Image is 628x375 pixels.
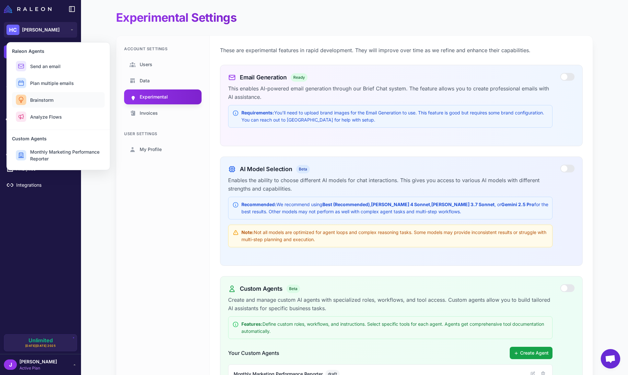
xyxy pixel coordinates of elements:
[30,148,101,162] span: Monthly Marketing Performance Reporter
[240,165,292,173] h3: AI Model Selection
[3,146,78,159] a: Segments
[124,106,202,121] a: Invoices
[16,182,73,189] span: Integrations
[124,46,202,52] div: Account Settings
[12,109,105,124] button: Analyze Flows
[3,65,78,78] a: Chats
[12,135,105,142] h3: Custom Agents
[140,61,152,68] span: Users
[228,84,552,101] p: This enables AI-powered email generation through our Brief Chat system. The feature allows you to...
[241,321,548,335] div: Define custom roles, workflows, and instructions. Select specific tools for each agent. Agents ge...
[3,162,78,176] a: Analytics
[228,176,552,193] p: Enables the ability to choose different AI models for chat interactions. This gives you access to...
[371,202,430,207] strong: [PERSON_NAME] 4 Sonnet
[124,89,202,104] a: Experimental
[286,285,300,293] span: Beta
[3,178,78,192] a: Integrations
[140,77,150,84] span: Data
[29,338,53,343] span: Unlimited
[241,201,548,215] div: We recommend using , , , or for the best results. Other models may not perform as well with compl...
[124,142,202,157] a: My Profile
[116,10,237,25] h1: Experimental Settings
[4,5,52,13] img: Raleon Logo
[291,73,308,82] span: Ready
[241,229,254,235] strong: Note:
[241,109,548,123] div: You'll need to upload brand images for the Email Generation to use. This feature is good but requ...
[12,146,105,165] button: Monthly Marketing Performance Reporter
[12,58,105,74] button: Send an email
[140,146,162,153] span: My Profile
[4,22,77,38] button: HC[PERSON_NAME]
[22,26,60,33] span: [PERSON_NAME]
[25,344,56,348] span: [DATE][DATE] 2025
[296,165,310,173] span: Beta
[30,97,53,103] span: Brainstorm
[3,130,78,143] a: Calendar
[240,73,287,82] h3: Email Generation
[241,229,548,243] div: Not all models are optimized for agent loops and complex reasoning tasks. Some models may provide...
[12,75,105,91] button: Plan multiple emails
[3,113,78,127] a: Campaigns
[601,349,620,369] div: Open chat
[228,296,552,312] p: Create and manage custom AI agents with specialized roles, workflows, and tool access. Custom age...
[30,80,74,87] span: Plan multiple emails
[19,358,57,365] span: [PERSON_NAME]
[3,97,78,111] a: Brief Design
[140,93,168,100] span: Experimental
[241,110,274,115] strong: Requirements:
[12,48,105,54] h3: Raleon Agents
[124,73,202,88] a: Data
[241,321,262,327] strong: Features:
[30,113,62,120] span: Analyze Flows
[322,202,370,207] strong: Best (Recommended)
[228,349,279,357] h4: Your Custom Agents
[19,365,57,371] span: Active Plan
[12,92,105,108] button: Brainstorm
[501,202,534,207] strong: Gemini 2.5 Pro
[220,46,583,54] p: These are experimental features in rapid development. They will improve over time as we refine an...
[124,57,202,72] a: Users
[140,110,158,117] span: Invoices
[510,347,552,359] button: Create Agent
[4,5,54,13] a: Raleon Logo
[241,202,276,207] strong: Recommended:
[4,45,77,58] button: +New Chat
[4,359,17,370] div: J
[431,202,494,207] strong: [PERSON_NAME] 3.7 Sonnet
[30,63,61,70] span: Send an email
[6,25,19,35] div: HC
[240,284,283,293] h3: Custom Agents
[124,131,202,137] div: User Settings
[3,81,78,95] a: Knowledge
